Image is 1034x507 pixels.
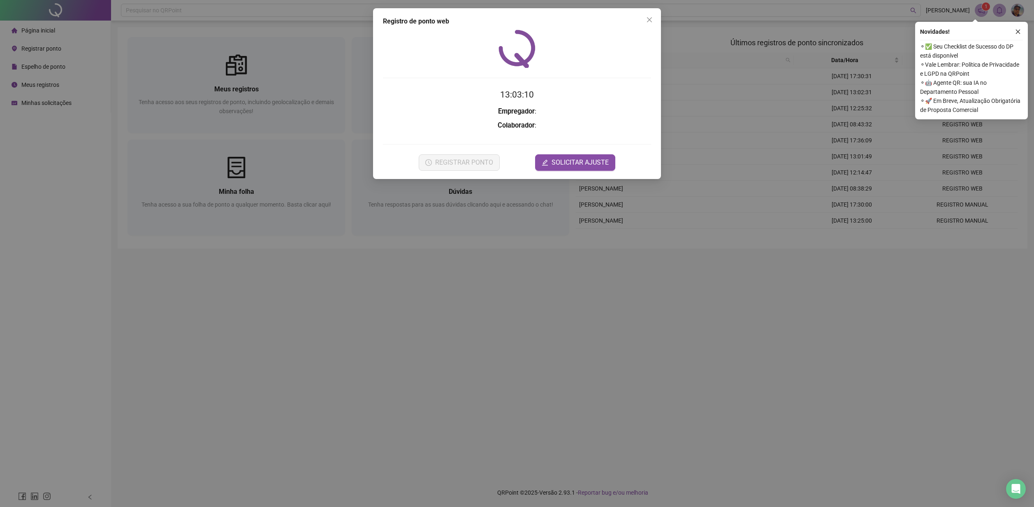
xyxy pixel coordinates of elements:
[920,42,1023,60] span: ⚬ ✅ Seu Checklist de Sucesso do DP está disponível
[498,121,535,129] strong: Colaborador
[552,158,609,167] span: SOLICITAR AJUSTE
[383,16,651,26] div: Registro de ponto web
[920,78,1023,96] span: ⚬ 🤖 Agente QR: sua IA no Departamento Pessoal
[920,27,950,36] span: Novidades !
[646,16,653,23] span: close
[1006,479,1026,499] div: Open Intercom Messenger
[920,60,1023,78] span: ⚬ Vale Lembrar: Política de Privacidade e LGPD na QRPoint
[643,13,656,26] button: Close
[1015,29,1021,35] span: close
[383,120,651,131] h3: :
[419,154,500,171] button: REGISTRAR PONTO
[498,107,535,115] strong: Empregador
[498,30,536,68] img: QRPoint
[383,106,651,117] h3: :
[500,90,534,100] time: 13:03:10
[920,96,1023,114] span: ⚬ 🚀 Em Breve, Atualização Obrigatória de Proposta Comercial
[542,159,548,166] span: edit
[535,154,615,171] button: editSOLICITAR AJUSTE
